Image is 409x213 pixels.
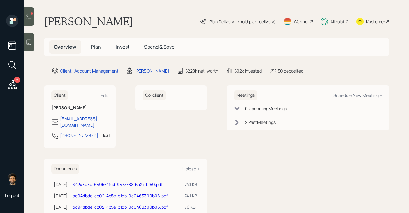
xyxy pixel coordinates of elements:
[234,68,262,74] div: $92k invested
[73,204,168,210] a: bd94dbde-cc02-4b5e-b1db-0c0463390b06.pdf
[54,204,68,210] div: [DATE]
[366,18,385,25] div: Kustomer
[73,181,163,187] a: 342a8c8e-6495-41cd-9473-88f5a27ff259.pdf
[333,92,382,98] div: Schedule New Meeting +
[209,18,234,25] div: Plan Delivery
[144,43,174,50] span: Spend & Save
[330,18,345,25] div: Altruist
[101,92,108,98] div: Edit
[116,43,129,50] span: Invest
[185,181,197,188] div: 74.1 KB
[44,15,133,28] h1: [PERSON_NAME]
[182,166,200,172] div: Upload +
[294,18,309,25] div: Warmer
[51,164,79,174] h6: Documents
[234,90,257,100] h6: Meetings
[54,192,68,199] div: [DATE]
[51,105,108,110] h6: [PERSON_NAME]
[14,77,20,83] div: 2
[245,119,276,125] div: 2 Past Meeting s
[185,192,197,199] div: 74.1 KB
[51,90,68,100] h6: Client
[73,193,168,199] a: bd94dbde-cc02-4b5e-b1db-0c0463390b06.pdf
[237,18,276,25] div: • (old plan-delivery)
[6,173,18,185] img: eric-schwartz-headshot.png
[54,181,68,188] div: [DATE]
[143,90,166,100] h6: Co-client
[91,43,101,50] span: Plan
[60,132,98,139] div: [PHONE_NUMBER]
[185,68,218,74] div: $228k net-worth
[185,204,197,210] div: 76 KB
[60,115,108,128] div: [EMAIL_ADDRESS][DOMAIN_NAME]
[278,68,303,74] div: $0 deposited
[54,43,76,50] span: Overview
[60,68,118,74] div: Client · Account Management
[103,132,111,138] div: EST
[245,105,287,112] div: 0 Upcoming Meeting s
[134,68,169,74] div: [PERSON_NAME]
[5,192,20,198] div: Log out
